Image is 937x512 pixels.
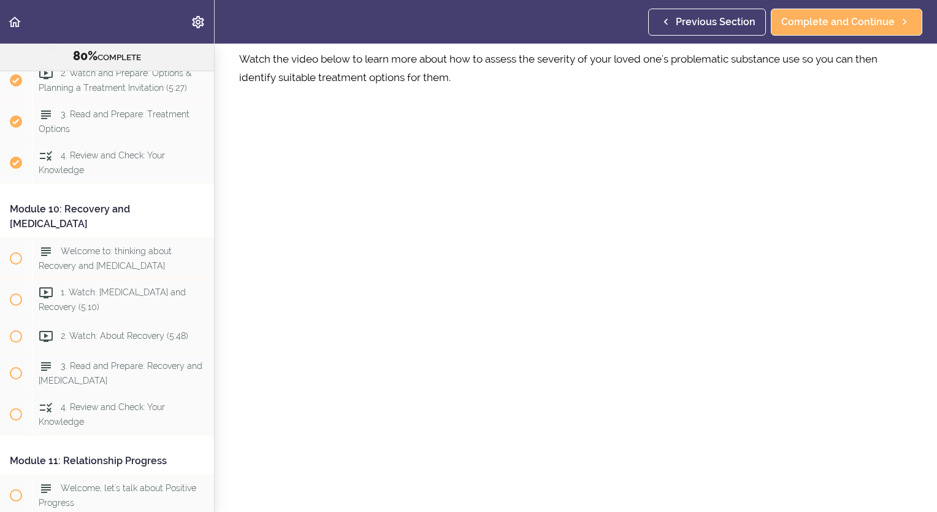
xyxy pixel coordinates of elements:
span: Previous Section [676,15,755,29]
span: Welcome, let's talk about Positive Progress [39,483,196,507]
span: 3. Read and Prepare: Recovery and [MEDICAL_DATA] [39,361,202,385]
iframe: Video Player [239,118,912,498]
span: Complete and Continue [781,15,895,29]
span: 2. Watch and Prepare: Options & Planning a Treatment Invitation (5:27) [39,68,191,92]
span: 1. Watch: [MEDICAL_DATA] and Recovery (5:10) [39,287,186,311]
span: 80% [73,48,98,63]
span: 3. Read and Prepare: Treatment Options [39,109,189,133]
span: 2. Watch: About Recovery (5:48) [61,331,188,341]
span: Welcome to: thinking about Recovery and [MEDICAL_DATA] [39,246,172,270]
div: COMPLETE [15,48,199,64]
svg: Back to course curriculum [7,15,22,29]
a: Complete and Continue [771,9,922,36]
span: 4. Review and Check: Your Knowledge [39,150,165,174]
span: Watch the video below to learn more about how to assess the severity of your loved one's problema... [239,53,878,83]
a: Previous Section [648,9,766,36]
span: 4. Review and Check: Your Knowledge [39,402,165,426]
svg: Settings Menu [191,15,205,29]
